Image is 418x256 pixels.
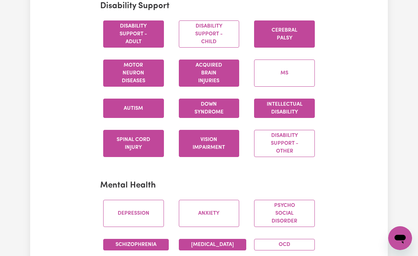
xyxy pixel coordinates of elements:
[103,99,164,118] button: Autism
[388,226,412,250] iframe: 用于启动消息传送窗口的按钮，正在对话
[254,200,315,227] button: Psycho social disorder
[100,181,318,191] h2: Mental Health
[103,60,164,87] button: Motor Neuron Diseases
[179,60,240,87] button: Acquired Brain Injuries
[179,130,240,157] button: Vision impairment
[254,20,315,48] button: Cerebral Palsy
[103,20,164,48] button: Disability support - Adult
[179,200,240,227] button: Anxiety
[254,130,315,157] button: Disability support - Other
[100,1,318,12] h2: Disability Support
[103,239,169,250] button: Schizophrenia
[179,239,246,250] button: [MEDICAL_DATA]
[254,239,315,250] button: OCD
[103,130,164,157] button: Spinal cord injury
[179,99,240,118] button: Down syndrome
[179,20,240,48] button: Disability support - Child
[103,200,164,227] button: Depression
[254,60,315,87] button: MS
[254,99,315,118] button: Intellectual Disability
